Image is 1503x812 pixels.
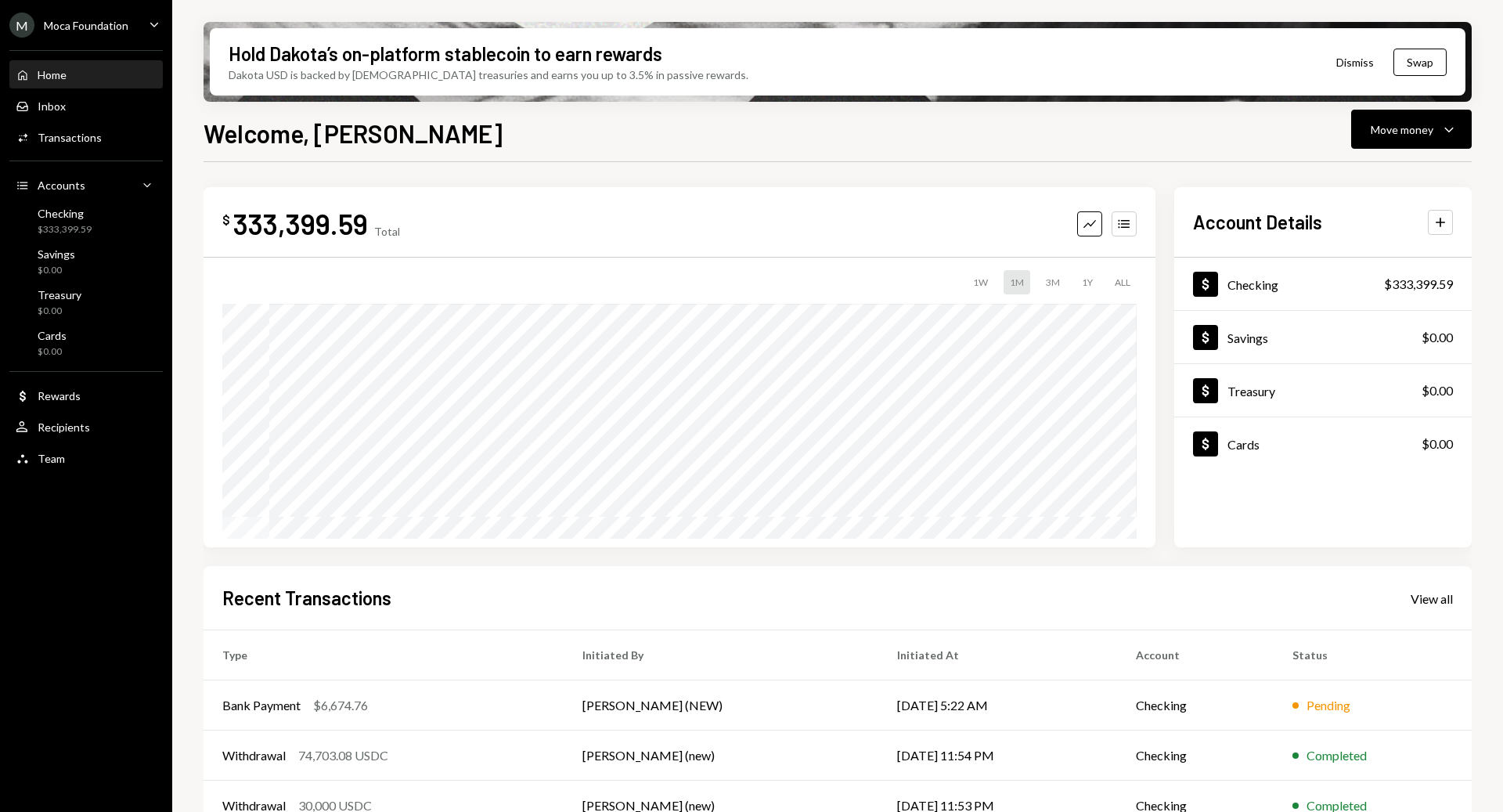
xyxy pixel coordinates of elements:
[1227,437,1260,452] div: Cards
[1422,381,1453,400] div: $0.00
[1174,417,1472,470] a: Cards$0.00
[9,202,163,240] a: Checking$333,399.59
[1411,590,1453,607] a: View all
[9,413,163,441] a: Recipients
[38,179,85,192] div: Accounts
[1108,270,1137,294] div: ALL
[9,171,163,199] a: Accounts
[1422,435,1453,453] div: $0.00
[38,223,92,236] div: $333,399.59
[1227,330,1268,345] div: Savings
[1193,209,1322,235] h2: Account Details
[38,389,81,402] div: Rewards
[233,206,368,241] div: 333,399.59
[38,68,67,81] div: Home
[1371,121,1433,138] div: Move money
[1411,591,1453,607] div: View all
[1174,258,1472,310] a: Checking$333,399.59
[9,381,163,410] a: Rewards
[38,207,92,220] div: Checking
[38,329,67,342] div: Cards
[1422,328,1453,347] div: $0.00
[1307,746,1367,765] div: Completed
[9,243,163,280] a: Savings$0.00
[38,264,75,277] div: $0.00
[9,13,34,38] div: M
[1351,110,1472,149] button: Move money
[878,731,1117,781] td: [DATE] 11:54 PM
[222,746,286,765] div: Withdrawal
[229,67,748,83] div: Dakota USD is backed by [DEMOGRAPHIC_DATA] treasuries and earns you up to 3.5% in passive rewards.
[967,270,994,294] div: 1W
[1384,275,1453,294] div: $333,399.59
[1174,364,1472,417] a: Treasury$0.00
[9,123,163,151] a: Transactions
[38,131,102,144] div: Transactions
[1004,270,1030,294] div: 1M
[222,585,391,611] h2: Recent Transactions
[564,680,878,731] td: [PERSON_NAME] (NEW)
[878,630,1117,680] th: Initiated At
[204,630,564,680] th: Type
[9,324,163,362] a: Cards$0.00
[204,117,503,149] h1: Welcome, [PERSON_NAME]
[1174,311,1472,363] a: Savings$0.00
[222,696,301,715] div: Bank Payment
[1117,731,1274,781] td: Checking
[38,305,81,318] div: $0.00
[38,452,65,465] div: Team
[1307,696,1350,715] div: Pending
[1117,630,1274,680] th: Account
[38,420,90,434] div: Recipients
[44,19,128,32] div: Moca Foundation
[38,345,67,359] div: $0.00
[1393,49,1447,76] button: Swap
[9,60,163,88] a: Home
[374,225,400,238] div: Total
[222,212,230,228] div: $
[9,444,163,472] a: Team
[38,247,75,261] div: Savings
[298,746,388,765] div: 74,703.08 USDC
[1040,270,1066,294] div: 3M
[1227,277,1278,292] div: Checking
[1227,384,1275,399] div: Treasury
[878,680,1117,731] td: [DATE] 5:22 AM
[1317,44,1393,81] button: Dismiss
[1076,270,1099,294] div: 1Y
[313,696,368,715] div: $6,674.76
[9,92,163,120] a: Inbox
[9,283,163,321] a: Treasury$0.00
[564,630,878,680] th: Initiated By
[1274,630,1472,680] th: Status
[1117,680,1274,731] td: Checking
[38,99,66,113] div: Inbox
[38,288,81,301] div: Treasury
[229,41,662,67] div: Hold Dakota’s on-platform stablecoin to earn rewards
[564,731,878,781] td: [PERSON_NAME] (new)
